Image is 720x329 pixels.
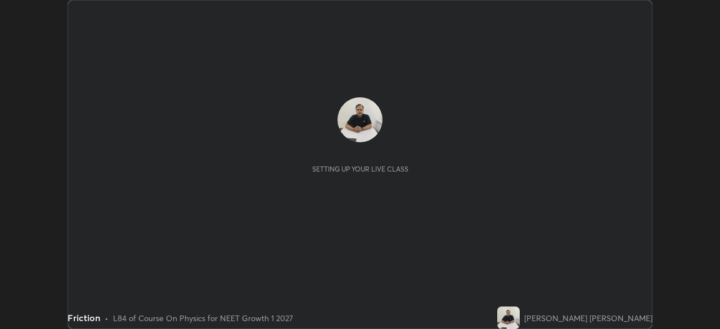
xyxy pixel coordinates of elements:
img: 41e7887b532e4321b7028f2b9b7873d0.jpg [337,97,382,142]
div: Friction [67,311,100,325]
div: L84 of Course On Physics for NEET Growth 1 2027 [113,312,293,324]
div: [PERSON_NAME] [PERSON_NAME] [524,312,652,324]
div: • [105,312,109,324]
div: Setting up your live class [312,165,408,173]
img: 41e7887b532e4321b7028f2b9b7873d0.jpg [497,307,520,329]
